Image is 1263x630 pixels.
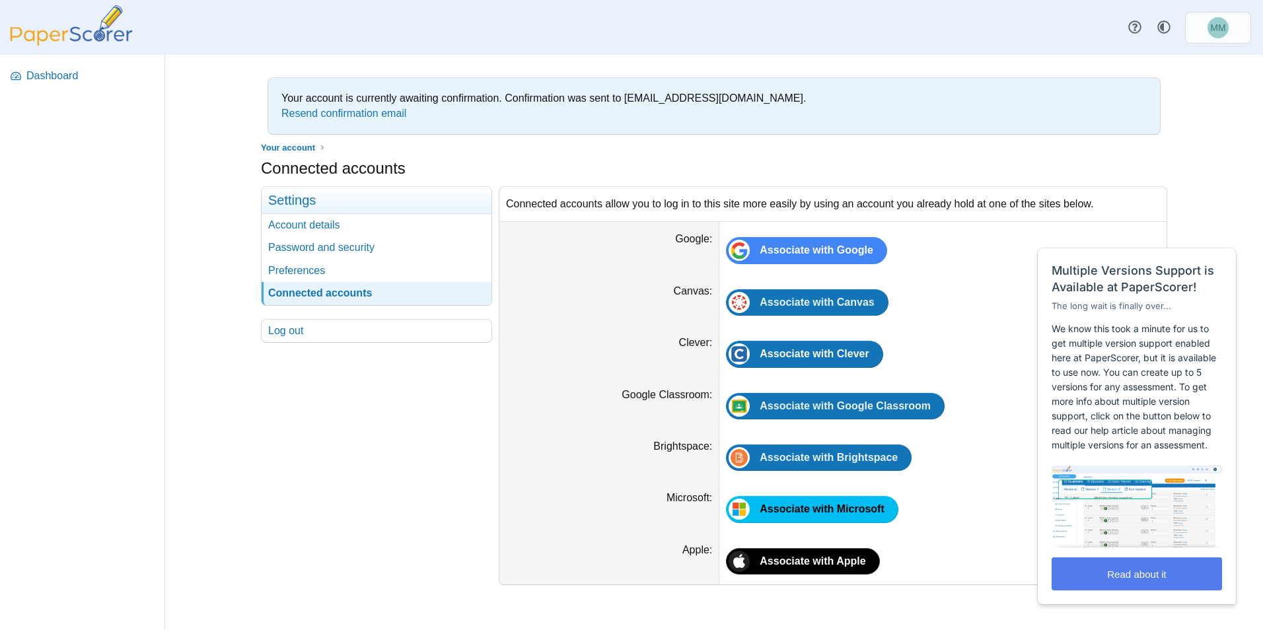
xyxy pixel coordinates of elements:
a: Mairi Meehan [1185,12,1251,44]
span: Associate with Microsoft [760,503,884,514]
a: Preferences [262,260,491,282]
label: Microsoft [667,492,712,503]
span: Associate with Canvas [760,297,874,308]
a: Associate with Apple [726,548,879,575]
label: Canvas [674,285,713,297]
a: Associate with Microsoft [726,496,898,522]
a: Resend confirmation email [281,108,406,119]
span: Associate with Google Classroom [760,400,931,411]
span: Dashboard [26,69,155,83]
span: Associate with Brightspace [760,452,898,463]
a: Dashboard [5,60,161,92]
a: PaperScorer [5,36,137,48]
span: Mairi Meehan [1210,23,1225,32]
a: Associate with Canvas [726,289,888,316]
span: Associate with Google [760,244,873,256]
a: Connected accounts [262,282,491,304]
a: Associate with Google Classroom [726,393,945,419]
label: Apple [682,544,712,555]
label: Clever [679,337,713,348]
a: Password and security [262,236,491,259]
img: PaperScorer [5,5,137,46]
h3: Settings [262,187,491,214]
a: Your account [258,139,318,156]
a: Log out [262,320,491,342]
span: Associate with Apple [760,555,865,567]
label: Google [675,233,712,244]
span: Your account [261,143,315,153]
div: Your account is currently awaiting confirmation. Confirmation was sent to [EMAIL_ADDRESS][DOMAIN_... [275,85,1153,127]
label: Brightspace [653,440,712,452]
h1: Connected accounts [261,157,406,180]
a: Account details [262,214,491,236]
a: Associate with Google [726,237,887,263]
iframe: Help Scout Beacon - Messages and Notifications [1031,215,1244,611]
a: Associate with Brightspace [726,444,912,471]
span: Mairi Meehan [1208,17,1229,38]
div: Connected accounts allow you to log in to this site more easily by using an account you already h... [499,187,1167,221]
label: Google Classroom [622,389,712,400]
span: Associate with Clever [760,348,869,359]
a: Associate with Clever [726,341,883,367]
